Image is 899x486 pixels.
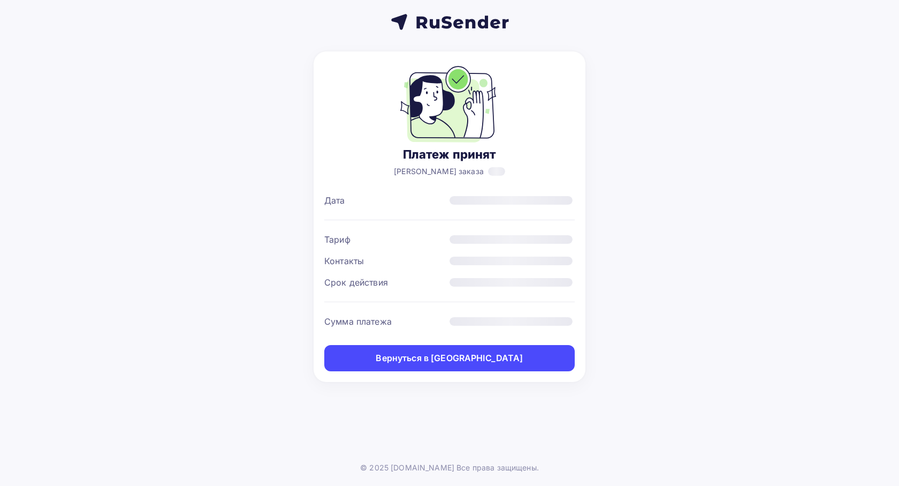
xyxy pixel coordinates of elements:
[324,194,449,207] div: Дата
[324,315,449,328] div: Сумма платежа
[376,352,523,364] div: Вернуться в [GEOGRAPHIC_DATA]
[360,462,539,473] div: © 2025 [DOMAIN_NAME] Все права защищены.
[324,233,449,246] div: Тариф
[394,166,484,177] span: [PERSON_NAME] заказа
[324,276,449,289] div: Срок действия
[394,147,505,162] div: Платеж принят
[324,255,449,267] div: Контакты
